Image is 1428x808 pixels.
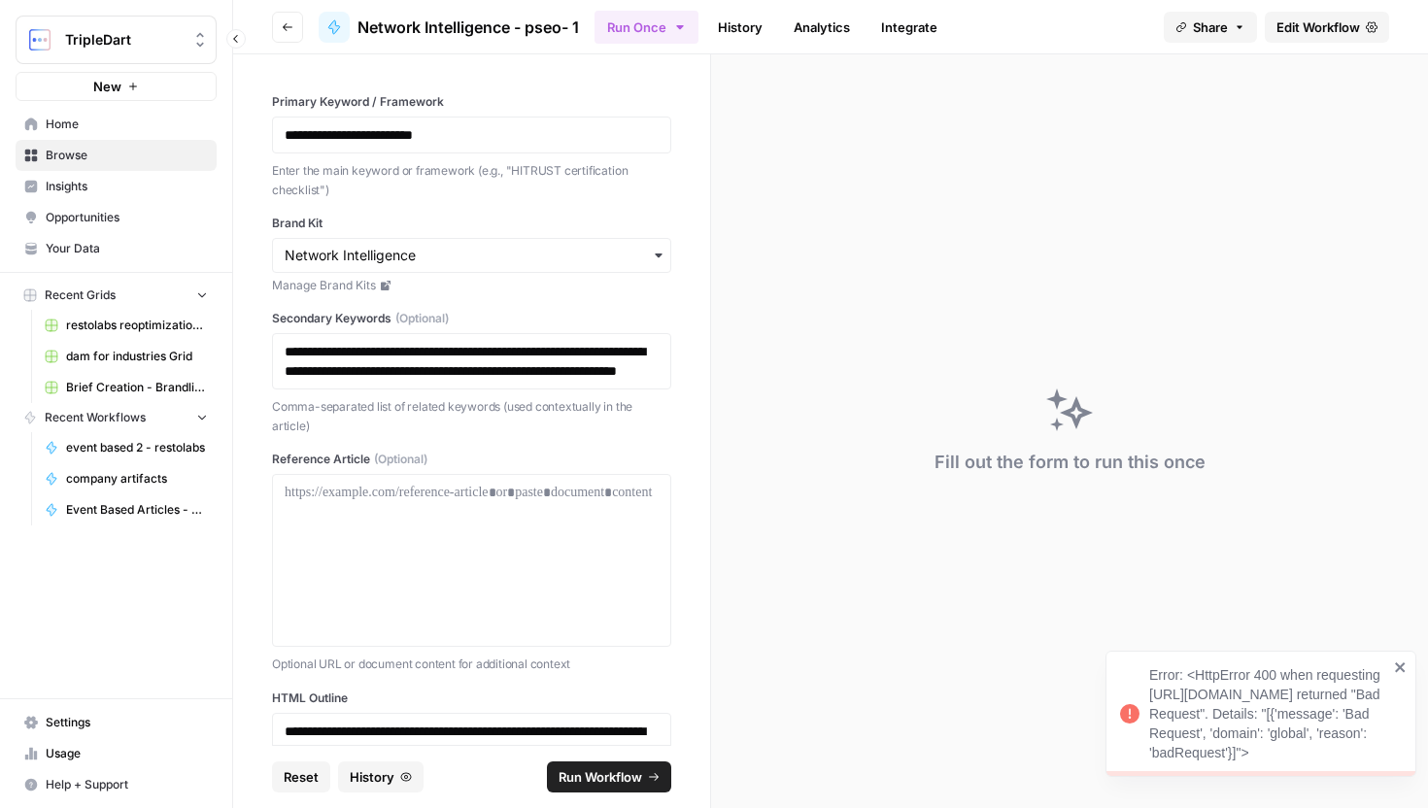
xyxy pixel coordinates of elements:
a: Event Based Articles - Restolabs [36,494,217,525]
span: Recent Grids [45,286,116,304]
div: Fill out the form to run this once [935,449,1206,476]
button: Recent Workflows [16,403,217,432]
button: Run Workflow [547,761,671,792]
span: restolabs reoptimizations aug [66,317,208,334]
a: Your Data [16,233,217,264]
a: Network Intelligence - pseo- 1 [319,12,579,43]
button: Recent Grids [16,281,217,310]
span: Insights [46,178,208,195]
span: Help + Support [46,776,208,793]
span: History [350,767,394,787]
a: Settings [16,707,217,738]
span: event based 2 - restolabs [66,439,208,456]
button: Share [1164,12,1257,43]
label: Brand Kit [272,215,671,232]
a: Home [16,109,217,140]
span: Network Intelligence - pseo- 1 [357,16,579,39]
span: Reset [284,767,319,787]
span: TripleDart [65,30,183,50]
button: History [338,761,424,792]
label: HTML Outline [272,690,671,707]
span: (Optional) [395,310,449,327]
a: event based 2 - restolabs [36,432,217,463]
label: Reference Article [272,451,671,468]
a: restolabs reoptimizations aug [36,310,217,341]
input: Network Intelligence [285,246,659,265]
a: Insights [16,171,217,202]
a: Integrate [869,12,949,43]
span: Event Based Articles - Restolabs [66,501,208,519]
button: New [16,72,217,101]
span: dam for industries Grid [66,348,208,365]
span: Usage [46,745,208,762]
label: Secondary Keywords [272,310,671,327]
p: Enter the main keyword or framework (e.g., "HITRUST certification checklist") [272,161,671,199]
span: Share [1193,17,1228,37]
a: Brief Creation - Brandlife Grid [36,372,217,403]
a: Usage [16,738,217,769]
span: Run Workflow [559,767,642,787]
img: TripleDart Logo [22,22,57,57]
span: Brief Creation - Brandlife Grid [66,379,208,396]
div: Error: <HttpError 400 when requesting [URL][DOMAIN_NAME] returned "Bad Request". Details: "[{'mes... [1149,665,1388,762]
span: Browse [46,147,208,164]
span: Your Data [46,240,208,257]
span: Recent Workflows [45,409,146,426]
a: company artifacts [36,463,217,494]
span: Settings [46,714,208,731]
span: New [93,77,121,96]
span: Opportunities [46,209,208,226]
button: Run Once [595,11,698,44]
label: Primary Keyword / Framework [272,93,671,111]
a: dam for industries Grid [36,341,217,372]
a: Opportunities [16,202,217,233]
button: Reset [272,761,330,792]
a: Manage Brand Kits [272,277,671,294]
p: Comma-separated list of related keywords (used contextually in the article) [272,397,671,435]
span: Home [46,116,208,133]
a: Browse [16,140,217,171]
button: Workspace: TripleDart [16,16,217,64]
button: close [1394,659,1408,675]
span: company artifacts [66,470,208,488]
button: Help + Support [16,769,217,800]
a: History [706,12,774,43]
a: Analytics [782,12,862,43]
p: Optional URL or document content for additional context [272,655,671,674]
span: Edit Workflow [1276,17,1360,37]
a: Edit Workflow [1265,12,1389,43]
span: (Optional) [374,451,427,468]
